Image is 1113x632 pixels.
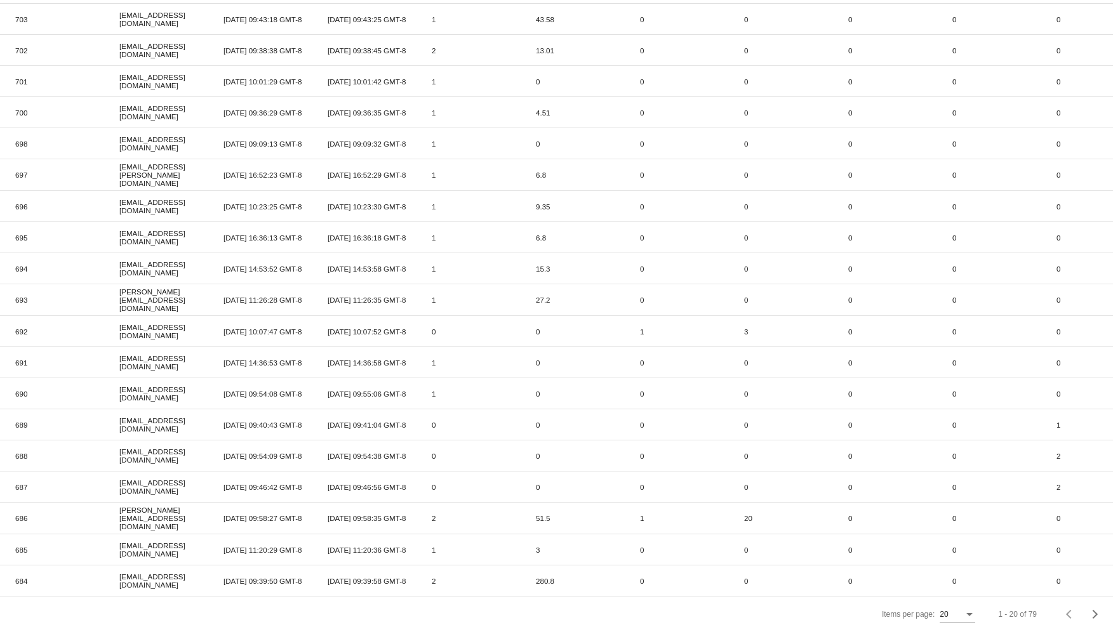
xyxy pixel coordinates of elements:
mat-cell: 0 [848,12,952,27]
mat-cell: 1 [432,168,536,182]
mat-cell: 2 [432,511,536,525]
mat-cell: 0 [640,105,744,120]
mat-cell: 0 [952,293,1056,307]
mat-cell: 689 [15,418,119,432]
mat-cell: 1 [432,199,536,214]
mat-cell: 0 [432,449,536,463]
mat-cell: 692 [15,324,119,339]
mat-cell: 0 [640,230,744,245]
mat-cell: [DATE] 09:58:35 GMT-8 [328,511,432,525]
mat-cell: 0 [952,449,1056,463]
mat-cell: 0 [848,168,952,182]
mat-cell: 700 [15,105,119,120]
mat-cell: [DATE] 11:26:35 GMT-8 [328,293,432,307]
mat-cell: 1 [432,136,536,151]
mat-cell: [DATE] 09:54:09 GMT-8 [223,449,328,463]
mat-cell: 0 [744,449,848,463]
mat-cell: [EMAIL_ADDRESS][DOMAIN_NAME] [119,444,223,467]
mat-cell: [EMAIL_ADDRESS][DOMAIN_NAME] [119,39,223,62]
mat-select: Items per page: [940,610,975,619]
mat-cell: 684 [15,574,119,588]
mat-cell: [PERSON_NAME][EMAIL_ADDRESS][DOMAIN_NAME] [119,503,223,534]
mat-cell: 0 [744,136,848,151]
mat-cell: [EMAIL_ADDRESS][DOMAIN_NAME] [119,132,223,155]
mat-cell: [DATE] 09:46:42 GMT-8 [223,480,328,494]
mat-cell: 0 [744,293,848,307]
mat-cell: 0 [848,574,952,588]
mat-cell: 0 [848,480,952,494]
mat-cell: 0 [536,136,640,151]
mat-cell: 0 [640,136,744,151]
mat-cell: 1 [432,386,536,401]
mat-cell: [DATE] 09:40:43 GMT-8 [223,418,328,432]
mat-cell: 698 [15,136,119,151]
mat-cell: 0 [952,199,1056,214]
mat-cell: 0 [848,105,952,120]
mat-cell: [DATE] 09:54:08 GMT-8 [223,386,328,401]
mat-cell: 0 [640,293,744,307]
mat-cell: 694 [15,261,119,276]
mat-cell: [DATE] 09:41:04 GMT-8 [328,418,432,432]
mat-cell: 0 [536,355,640,370]
mat-cell: [DATE] 09:09:13 GMT-8 [223,136,328,151]
mat-cell: 0 [848,43,952,58]
mat-cell: 0 [952,168,1056,182]
mat-cell: 0 [744,418,848,432]
mat-cell: [DATE] 10:07:52 GMT-8 [328,324,432,339]
mat-cell: 0 [952,355,1056,370]
mat-cell: [EMAIL_ADDRESS][DOMAIN_NAME] [119,70,223,93]
mat-cell: 0 [848,74,952,89]
mat-cell: 27.2 [536,293,640,307]
mat-cell: [DATE] 10:23:25 GMT-8 [223,199,328,214]
mat-cell: [DATE] 11:20:36 GMT-8 [328,543,432,557]
mat-cell: [DATE] 16:52:29 GMT-8 [328,168,432,182]
mat-cell: 0 [744,105,848,120]
mat-cell: 0 [744,199,848,214]
mat-cell: [DATE] 09:36:35 GMT-8 [328,105,432,120]
mat-cell: 0 [952,230,1056,245]
mat-cell: 1 [432,12,536,27]
mat-cell: 0 [744,386,848,401]
mat-cell: [EMAIL_ADDRESS][DOMAIN_NAME] [119,475,223,498]
mat-cell: [DATE] 10:23:30 GMT-8 [328,199,432,214]
mat-cell: 703 [15,12,119,27]
mat-cell: [DATE] 10:01:42 GMT-8 [328,74,432,89]
mat-cell: 0 [640,574,744,588]
mat-cell: [DATE] 14:36:53 GMT-8 [223,355,328,370]
mat-cell: 0 [848,136,952,151]
mat-cell: 0 [848,261,952,276]
mat-cell: 0 [640,543,744,557]
mat-cell: 1 [640,324,744,339]
mat-cell: [EMAIL_ADDRESS][DOMAIN_NAME] [119,569,223,592]
mat-cell: [DATE] 11:26:28 GMT-8 [223,293,328,307]
mat-cell: 690 [15,386,119,401]
mat-cell: 0 [744,574,848,588]
mat-cell: 0 [536,74,640,89]
mat-cell: 0 [640,480,744,494]
mat-cell: [EMAIL_ADDRESS][PERSON_NAME][DOMAIN_NAME] [119,159,223,190]
mat-cell: 9.35 [536,199,640,214]
mat-cell: 697 [15,168,119,182]
mat-cell: 0 [640,355,744,370]
mat-cell: [PERSON_NAME][EMAIL_ADDRESS][DOMAIN_NAME] [119,284,223,315]
mat-cell: [DATE] 09:38:45 GMT-8 [328,43,432,58]
mat-cell: 6.8 [536,168,640,182]
mat-cell: [DATE] 09:38:38 GMT-8 [223,43,328,58]
mat-cell: [DATE] 09:54:38 GMT-8 [328,449,432,463]
mat-cell: 1 [432,105,536,120]
mat-cell: 0 [952,43,1056,58]
mat-cell: 0 [640,74,744,89]
mat-cell: 0 [848,511,952,525]
mat-cell: 0 [744,261,848,276]
mat-cell: [DATE] 14:53:52 GMT-8 [223,261,328,276]
mat-cell: 0 [432,480,536,494]
mat-cell: 3 [536,543,640,557]
mat-cell: 691 [15,355,119,370]
mat-cell: [EMAIL_ADDRESS][DOMAIN_NAME] [119,320,223,343]
mat-cell: 0 [640,43,744,58]
mat-cell: 20 [744,511,848,525]
mat-cell: 0 [848,386,952,401]
mat-cell: 51.5 [536,511,640,525]
mat-cell: 1 [432,230,536,245]
mat-cell: 0 [848,355,952,370]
